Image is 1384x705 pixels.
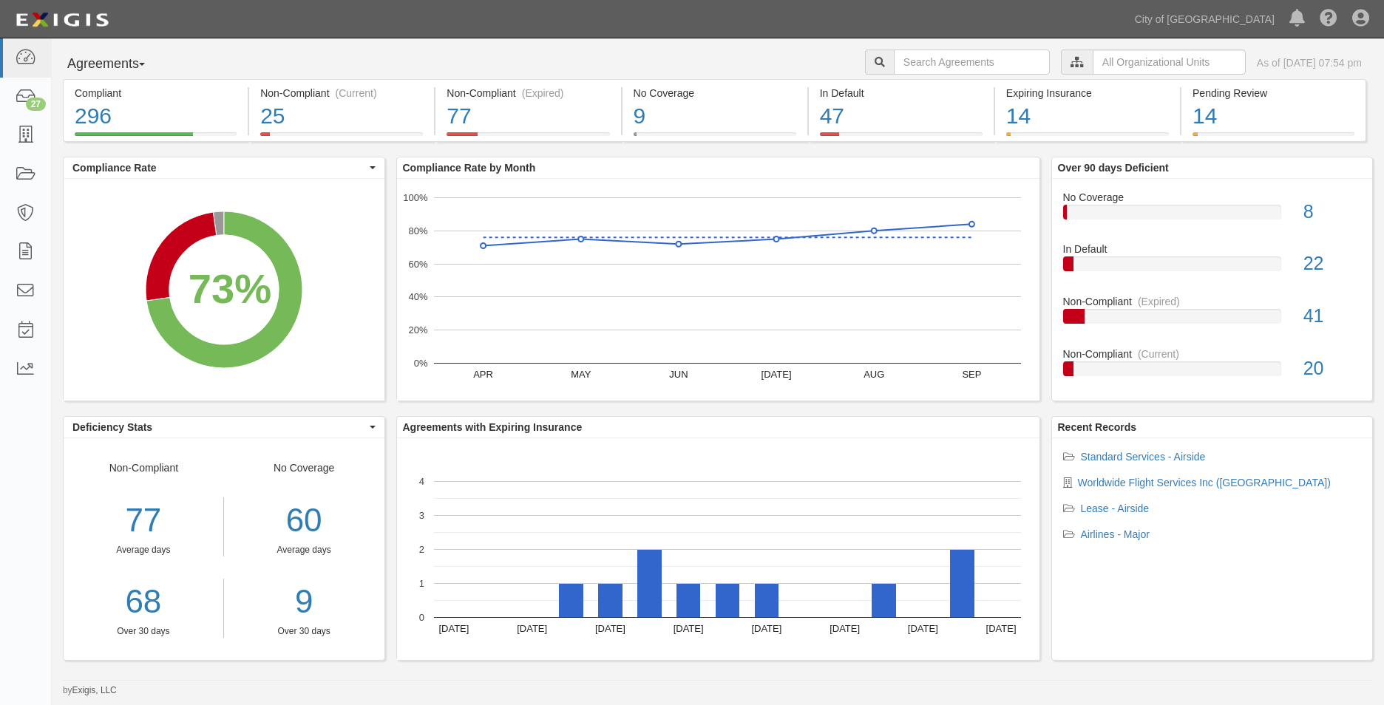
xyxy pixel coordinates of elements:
[594,623,625,634] text: [DATE]
[408,225,427,236] text: 80%
[64,579,223,625] a: 68
[1127,4,1282,34] a: City of [GEOGRAPHIC_DATA]
[1081,451,1206,463] a: Standard Services - Airside
[336,86,377,101] div: (Current)
[235,544,373,556] div: Average days
[571,369,591,380] text: MAY
[72,685,117,695] a: Exigis, LLC
[1063,190,1362,242] a: No Coverage8
[260,101,423,132] div: 25
[26,98,46,111] div: 27
[418,510,424,521] text: 3
[63,684,117,697] small: by
[224,460,384,638] div: No Coverage
[1138,294,1180,309] div: (Expired)
[408,291,427,302] text: 40%
[1292,303,1372,330] div: 41
[751,623,781,634] text: [DATE]
[447,101,609,132] div: 77
[1320,10,1337,28] i: Help Center - Complianz
[517,623,547,634] text: [DATE]
[473,369,493,380] text: APR
[413,358,427,369] text: 0%
[962,369,981,380] text: SEP
[634,86,796,101] div: No Coverage
[623,132,807,144] a: No Coverage9
[1058,162,1169,174] b: Over 90 days Deficient
[72,420,366,435] span: Deficiency Stats
[1063,242,1362,294] a: In Default22
[809,132,994,144] a: In Default47
[1052,242,1373,256] div: In Default
[64,460,224,638] div: Non-Compliant
[11,7,113,33] img: logo-5460c22ac91f19d4615b14bd174203de0afe785f0fc80cf4dbbc73dc1793850b.png
[75,86,237,101] div: Compliant
[64,625,223,638] div: Over 30 days
[63,132,248,144] a: Compliant296
[418,612,424,623] text: 0
[864,369,884,380] text: AUG
[986,623,1016,634] text: [DATE]
[634,101,796,132] div: 9
[235,497,373,544] div: 60
[64,157,384,178] button: Compliance Rate
[64,544,223,556] div: Average days
[1292,251,1372,277] div: 22
[418,544,424,555] text: 2
[1058,421,1137,433] b: Recent Records
[1081,503,1150,514] a: Lease - Airside
[820,86,983,101] div: In Default
[403,192,428,203] text: 100%
[761,369,791,380] text: [DATE]
[1006,101,1169,132] div: 14
[1093,50,1246,75] input: All Organizational Units
[1193,101,1354,132] div: 14
[1181,132,1366,144] a: Pending Review14
[673,623,703,634] text: [DATE]
[260,86,423,101] div: Non-Compliant (Current)
[235,625,373,638] div: Over 30 days
[408,324,427,336] text: 20%
[1078,477,1331,488] a: Worldwide Flight Services Inc ([GEOGRAPHIC_DATA])
[397,438,1039,660] svg: A chart.
[418,476,424,487] text: 4
[669,369,688,380] text: JUN
[1052,190,1373,205] div: No Coverage
[1063,294,1362,347] a: Non-Compliant(Expired)41
[1193,86,1354,101] div: Pending Review
[64,417,384,437] button: Deficiency Stats
[830,623,860,634] text: [DATE]
[1257,55,1362,70] div: As of [DATE] 07:54 pm
[1006,86,1169,101] div: Expiring Insurance
[522,86,564,101] div: (Expired)
[418,578,424,589] text: 1
[1081,528,1150,540] a: Airlines - Major
[63,50,174,79] button: Agreements
[907,623,937,634] text: [DATE]
[403,421,583,433] b: Agreements with Expiring Insurance
[403,162,536,174] b: Compliance Rate by Month
[438,623,469,634] text: [DATE]
[1292,199,1372,225] div: 8
[1052,347,1373,361] div: Non-Compliant
[435,132,620,144] a: Non-Compliant(Expired)77
[820,101,983,132] div: 47
[1138,347,1179,361] div: (Current)
[397,179,1039,401] svg: A chart.
[235,579,373,625] a: 9
[408,258,427,269] text: 60%
[1063,347,1362,388] a: Non-Compliant(Current)20
[1292,355,1372,382] div: 20
[64,497,223,544] div: 77
[75,101,237,132] div: 296
[249,132,434,144] a: Non-Compliant(Current)25
[64,179,384,401] svg: A chart.
[447,86,609,101] div: Non-Compliant (Expired)
[189,259,271,319] div: 73%
[894,50,1050,75] input: Search Agreements
[72,160,366,175] span: Compliance Rate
